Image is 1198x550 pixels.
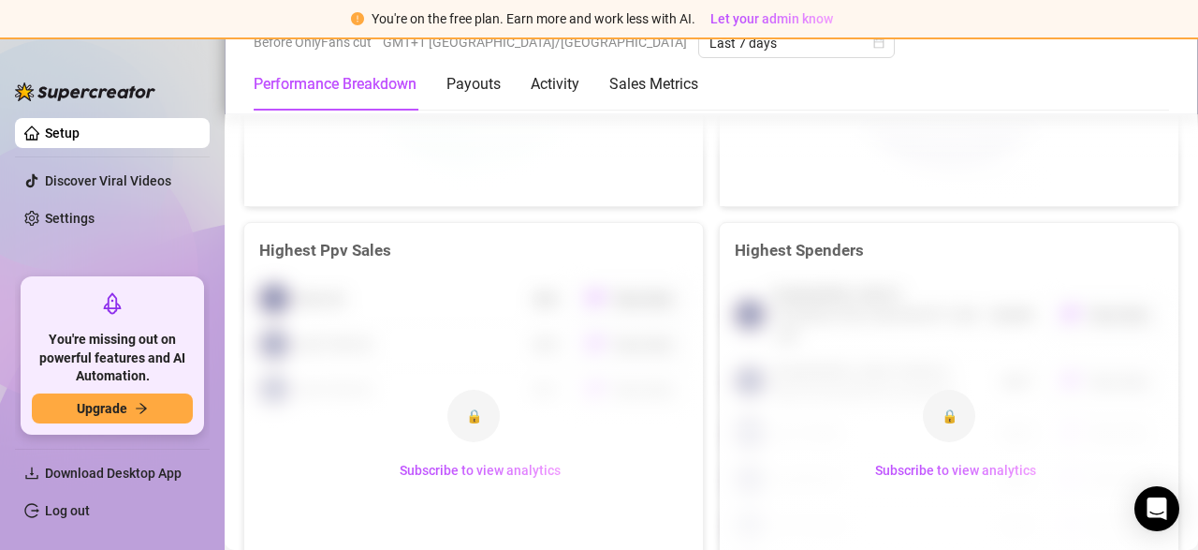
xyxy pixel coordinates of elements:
[446,73,501,96] div: Payouts
[77,401,127,416] span: Upgrade
[703,7,840,30] button: Let your admin know
[254,28,372,56] span: Before OnlyFans cut
[709,29,884,57] span: Last 7 days
[447,390,500,442] div: 🔒
[32,394,193,424] button: Upgradearrow-right
[32,331,193,386] span: You're missing out on powerful features and AI Automation.
[45,173,171,188] a: Discover Viral Videos
[24,466,39,481] span: download
[45,466,182,481] span: Download Desktop App
[710,11,833,26] span: Let your admin know
[351,12,364,25] span: exclamation-circle
[923,390,975,442] div: 🔒
[45,503,90,518] a: Log out
[254,73,416,96] div: Performance Breakdown
[135,402,148,415] span: arrow-right
[1134,486,1179,531] div: Open Intercom Messenger
[45,126,80,141] a: Setup
[400,463,561,478] span: Subscribe to view analytics
[383,28,687,56] span: GMT+1 [GEOGRAPHIC_DATA]/[GEOGRAPHIC_DATA]
[385,455,576,485] button: Subscribe to view analytics
[15,82,155,101] img: logo-BBDzfeDw.svg
[101,292,124,315] span: rocket
[372,11,695,26] span: You're on the free plan. Earn more and work less with AI.
[860,455,1051,485] button: Subscribe to view analytics
[873,37,884,49] span: calendar
[609,73,698,96] div: Sales Metrics
[45,211,95,226] a: Settings
[531,73,579,96] div: Activity
[875,463,1036,478] span: Subscribe to view analytics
